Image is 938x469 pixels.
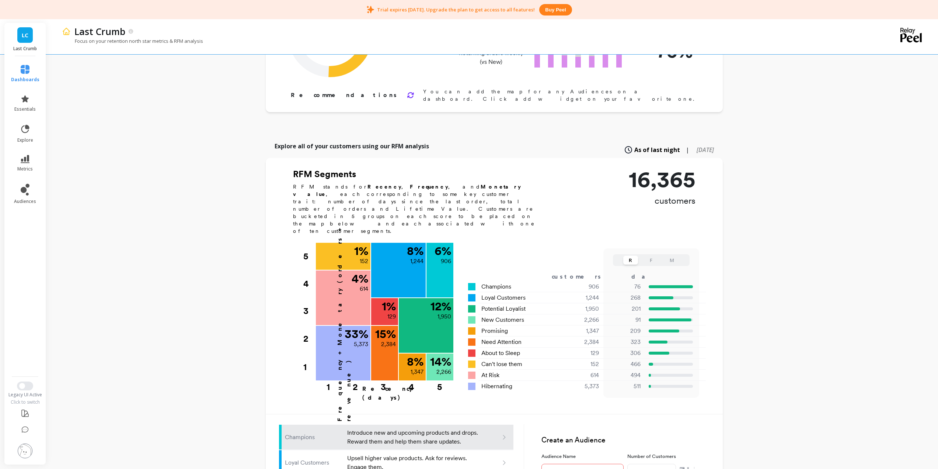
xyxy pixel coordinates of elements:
p: 5,373 [354,340,368,349]
p: 511 [608,382,641,391]
button: R [623,256,638,265]
div: 129 [555,349,608,358]
p: You can add the map for any Audiences on a dashboard. Click add widget on your favorite one. [423,88,699,103]
span: Hibernating [481,382,512,391]
div: 4 [397,381,426,389]
p: Explore all of your customers using our RFM analysis [275,142,429,151]
p: 2,384 [381,340,396,349]
div: 1 [313,381,344,389]
p: Focus on your retention north star metrics & RFM analysis [62,38,203,44]
p: 152 [360,257,368,266]
span: New Customers [481,315,524,324]
p: 14 % [430,356,451,368]
p: 33 % [345,328,368,340]
p: 2,266 [436,368,451,376]
p: 16,365 [629,168,695,190]
img: profile picture [18,444,32,458]
p: customers [629,195,695,207]
p: 201 [608,304,641,313]
div: Legacy UI Active [4,392,47,398]
p: Frequency + Monetary (orders + revenue) [335,203,353,421]
button: Switch to New UI [17,382,33,390]
span: | [686,145,689,154]
img: header icon [62,27,71,36]
span: About to Sleep [481,349,520,358]
span: metrics [17,166,33,172]
div: 152 [555,360,608,369]
span: Potential Loyalist [481,304,526,313]
p: 6 % [435,245,451,257]
p: Trial expires [DATE]. Upgrade the plan to get access to all features! [377,6,535,13]
div: 2,384 [555,338,608,346]
span: As of last night [634,145,680,154]
h3: Create an Audience [541,435,709,446]
span: Loyal Customers [481,293,526,302]
span: dashboards [11,77,39,83]
b: Recency [367,184,401,190]
p: 1,347 [411,368,423,376]
p: 91 [608,315,641,324]
div: 3 [369,381,397,389]
b: Frequency [410,184,448,190]
p: 1 % [382,300,396,312]
div: 1 [303,353,315,381]
button: M [665,256,679,265]
div: 1,950 [555,304,608,313]
div: 2,266 [555,315,608,324]
div: 2 [303,325,315,352]
p: 494 [608,371,641,380]
p: Recommendations [291,91,398,100]
p: 268 [608,293,641,302]
p: 8 % [407,356,423,368]
p: 614 [360,284,368,293]
div: days [631,272,662,281]
div: 1,347 [555,327,608,335]
span: Can't lose them [481,360,522,369]
p: Last Crumb [74,25,125,38]
span: Promising [481,327,508,335]
div: 614 [555,371,608,380]
div: 5 [426,381,453,389]
p: 466 [608,360,641,369]
div: customers [552,272,611,281]
p: 323 [608,338,641,346]
span: Champions [481,282,511,291]
div: 5,373 [555,382,608,391]
span: explore [17,137,33,143]
span: [DATE] [697,146,714,154]
p: RFM stands for , , and , each corresponding to some key customer trait: number of days since the ... [293,183,544,235]
label: Number of Customers [627,453,709,460]
p: 1 % [354,245,368,257]
span: audiences [14,199,36,204]
p: 1,950 [437,312,451,321]
p: 129 [387,312,396,321]
button: Buy peel [539,4,572,15]
p: Last Crumb [12,46,39,52]
p: Loyal Customers [285,458,343,467]
p: 1,244 [410,257,423,266]
p: 8 % [407,245,423,257]
span: essentials [14,106,36,112]
p: 4 % [352,273,368,284]
p: Introduce new and upcoming products and drops. Reward them and help them share updates. [347,428,480,446]
p: 209 [608,327,641,335]
p: 306 [608,349,641,358]
span: Need Attention [481,338,522,346]
span: At Risk [481,371,499,380]
div: 906 [555,282,608,291]
p: Returning orders weekly (vs New) [457,49,526,66]
p: Champions [285,433,343,442]
div: 4 [303,270,315,297]
button: F [644,256,659,265]
div: 5 [303,243,315,270]
h2: RFM Segments [293,168,544,180]
div: Click to switch [4,399,47,405]
span: LC [22,31,28,39]
div: 2 [341,381,369,389]
p: Recency (days) [362,384,453,402]
p: 76 [608,282,641,291]
div: 1,244 [555,293,608,302]
p: 12 % [430,300,451,312]
p: 906 [441,257,451,266]
div: 3 [303,297,315,325]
